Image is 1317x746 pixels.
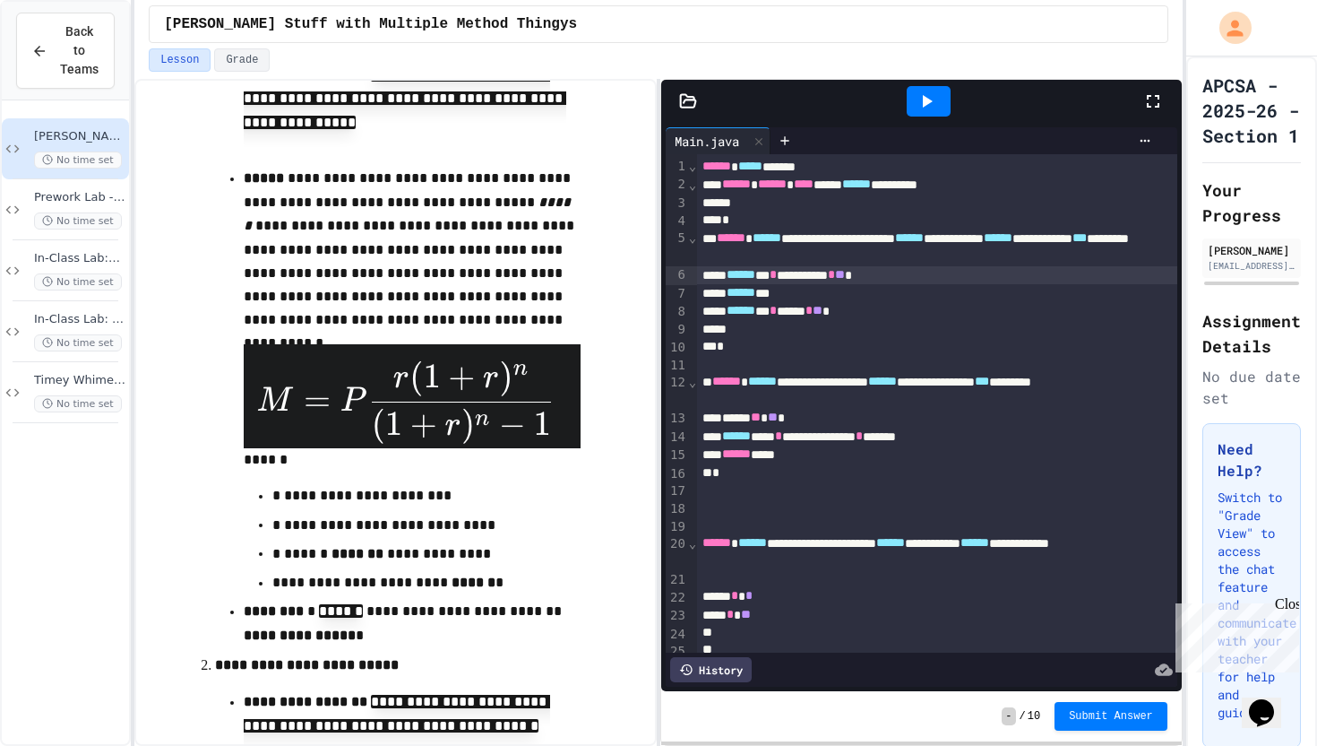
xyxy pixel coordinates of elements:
iframe: chat widget [1242,674,1299,728]
span: No time set [34,213,122,230]
span: Timey Whimey Stuff [34,373,125,388]
p: Switch to "Grade View" to access the chat feature and communicate with your teacher for help and ... [1218,489,1286,722]
div: 5 [666,230,688,266]
div: 14 [666,429,688,447]
div: 6 [666,266,688,284]
h1: APCSA - 2025-26 - Section 1 [1202,73,1301,148]
span: - [1002,707,1015,725]
div: 15 [666,447,688,464]
div: 13 [666,410,688,428]
div: 22 [666,589,688,607]
iframe: chat widget [1168,596,1299,672]
span: In-Class Lab: [PERSON_NAME] Stuff [34,312,125,327]
div: [PERSON_NAME] [1208,242,1295,258]
div: No due date set [1202,366,1301,409]
span: Back to Teams [58,22,99,79]
div: 3 [666,195,688,213]
div: 21 [666,571,688,589]
span: Fold line [688,230,697,245]
span: Submit Answer [1069,709,1153,724]
span: No time set [34,395,122,412]
div: 19 [666,518,688,536]
div: 16 [666,465,688,483]
div: 7 [666,285,688,303]
span: In-Class Lab:Structured Output [34,251,125,266]
span: / [1020,709,1026,724]
h2: Assignment Details [1202,308,1301,359]
div: 24 [666,626,688,644]
div: 4 [666,213,688,230]
h2: Your Progress [1202,178,1301,228]
div: 10 [666,339,688,357]
span: Fold line [688,536,697,551]
div: 8 [666,303,688,321]
div: 9 [666,321,688,339]
span: Mathy Stuff with Multiple Method Thingys [164,13,577,35]
span: [PERSON_NAME] Stuff with Multiple Method Thingys [34,129,125,144]
button: Lesson [149,48,211,72]
div: Chat with us now!Close [7,7,124,114]
button: Back to Teams [16,13,115,89]
button: Grade [214,48,270,72]
div: [EMAIL_ADDRESS][DOMAIN_NAME] [1208,259,1295,273]
div: Main.java [666,132,748,151]
div: 18 [666,500,688,518]
div: History [670,657,752,682]
div: Main.java [666,127,770,154]
div: 2 [666,176,688,194]
div: My Account [1201,7,1256,48]
div: 1 [666,158,688,176]
div: 25 [666,643,688,661]
h3: Need Help? [1218,438,1286,481]
div: 17 [666,482,688,500]
span: No time set [34,152,122,169]
span: Fold line [688,178,697,192]
button: Submit Answer [1054,702,1167,731]
span: No time set [34,334,122,351]
span: 10 [1028,709,1040,724]
div: 12 [666,374,688,410]
div: 23 [666,607,688,625]
span: Fold line [688,375,697,389]
div: 20 [666,535,688,571]
div: 11 [666,357,688,375]
span: Fold line [688,159,697,173]
span: Prework Lab - Introducing Errors [34,190,125,205]
span: No time set [34,273,122,291]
